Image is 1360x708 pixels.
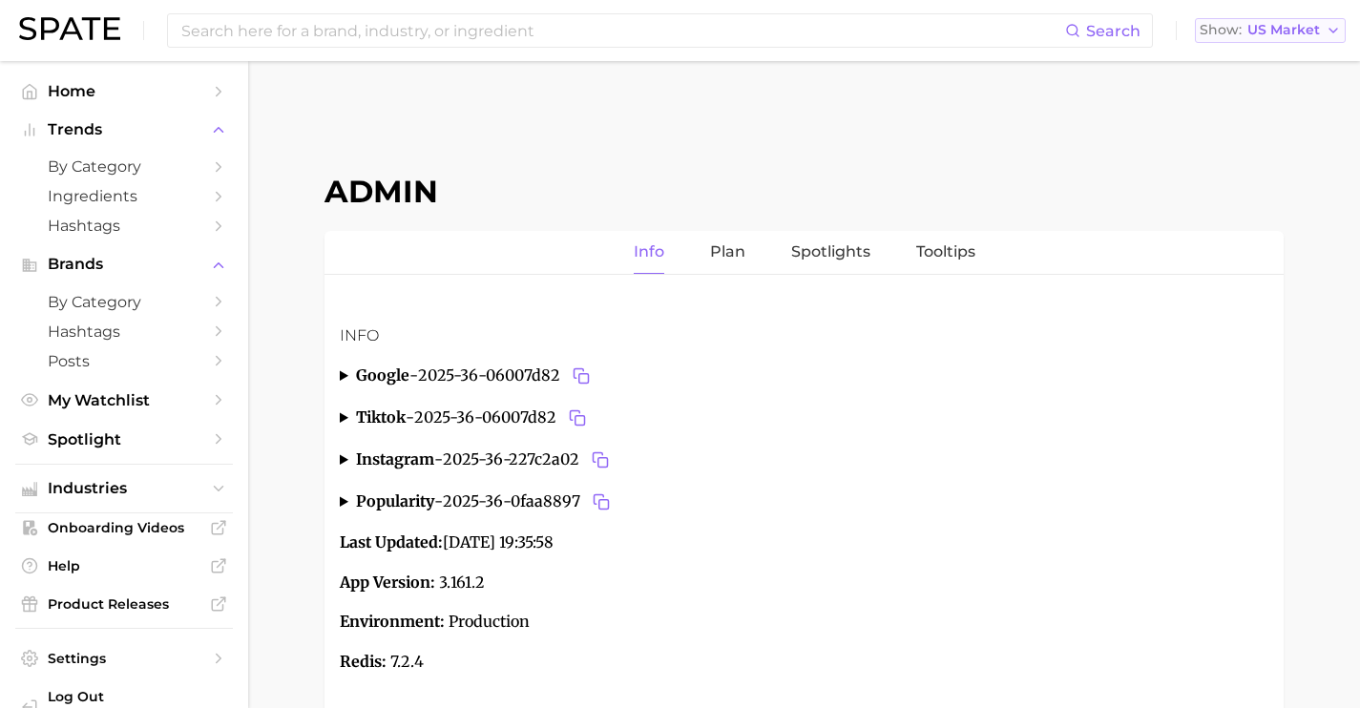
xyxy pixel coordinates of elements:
[791,231,870,274] a: Spotlights
[916,231,975,274] a: Tooltips
[340,652,387,671] strong: Redis:
[15,115,233,144] button: Trends
[356,449,434,469] strong: instagram
[48,256,200,273] span: Brands
[48,217,200,235] span: Hashtags
[48,293,200,311] span: by Category
[1195,18,1346,43] button: ShowUS Market
[340,489,1268,515] summary: popularity-2025-36-0faa8897Copy 2025-36-0faa8897 to clipboard
[340,612,445,631] strong: Environment:
[48,557,200,574] span: Help
[324,173,1284,210] h1: Admin
[15,425,233,454] a: Spotlight
[48,121,200,138] span: Trends
[434,491,443,510] span: -
[406,407,414,427] span: -
[340,363,1268,389] summary: google-2025-36-06007d82Copy 2025-36-06007d82 to clipboard
[418,363,595,389] span: 2025-36-06007d82
[340,531,1268,555] p: [DATE] 19:35:58
[15,211,233,240] a: Hashtags
[340,650,1268,675] p: 7.2.4
[48,519,200,536] span: Onboarding Videos
[356,365,409,385] strong: google
[15,590,233,618] a: Product Releases
[48,480,200,497] span: Industries
[587,447,614,473] button: Copy 2025-36-227c2a02 to clipboard
[48,157,200,176] span: by Category
[356,407,406,427] strong: tiktok
[48,391,200,409] span: My Watchlist
[15,644,233,673] a: Settings
[634,231,664,274] a: Info
[434,449,443,469] span: -
[564,405,591,431] button: Copy 2025-36-06007d82 to clipboard
[15,385,233,415] a: My Watchlist
[340,532,443,552] strong: Last Updated:
[15,317,233,346] a: Hashtags
[340,405,1268,431] summary: tiktok-2025-36-06007d82Copy 2025-36-06007d82 to clipboard
[340,324,1268,347] h3: Info
[340,571,1268,595] p: 3.161.2
[48,650,200,667] span: Settings
[356,491,434,510] strong: popularity
[1200,25,1242,35] span: Show
[588,489,615,515] button: Copy 2025-36-0faa8897 to clipboard
[15,552,233,580] a: Help
[340,610,1268,635] p: Production
[48,187,200,205] span: Ingredients
[15,287,233,317] a: by Category
[414,405,591,431] span: 2025-36-06007d82
[443,489,615,515] span: 2025-36-0faa8897
[710,231,745,274] a: Plan
[179,14,1065,47] input: Search here for a brand, industry, or ingredient
[48,688,218,705] span: Log Out
[48,430,200,448] span: Spotlight
[15,513,233,542] a: Onboarding Videos
[15,250,233,279] button: Brands
[409,365,418,385] span: -
[15,181,233,211] a: Ingredients
[443,447,614,473] span: 2025-36-227c2a02
[340,447,1268,473] summary: instagram-2025-36-227c2a02Copy 2025-36-227c2a02 to clipboard
[48,595,200,613] span: Product Releases
[48,82,200,100] span: Home
[1086,22,1140,40] span: Search
[568,363,595,389] button: Copy 2025-36-06007d82 to clipboard
[48,352,200,370] span: Posts
[340,573,435,592] strong: App Version:
[15,346,233,376] a: Posts
[48,323,200,341] span: Hashtags
[15,152,233,181] a: by Category
[15,76,233,106] a: Home
[19,17,120,40] img: SPATE
[1247,25,1320,35] span: US Market
[15,474,233,503] button: Industries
